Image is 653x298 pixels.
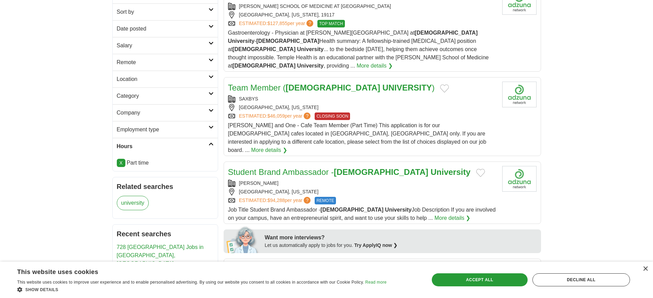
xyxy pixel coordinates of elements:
a: Employment type [113,121,218,138]
div: [PERSON_NAME] SCHOOL OF MEDICINE AT [GEOGRAPHIC_DATA] [228,3,497,10]
a: university [117,196,149,210]
a: ESTIMATED:$46,059per year? [239,112,312,120]
img: Company logo [502,166,537,192]
button: Add to favorite jobs [476,169,485,177]
div: Show details [17,286,386,293]
strong: University [430,167,470,177]
span: $127,855 [267,21,287,26]
a: More details ❯ [251,146,287,154]
a: ESTIMATED:$94,288per year? [239,197,312,204]
strong: University [228,38,255,44]
a: More details ❯ [435,214,471,222]
img: apply-iq-scientist.png [226,226,260,253]
a: ESTIMATED:$127,855per year? [239,20,315,27]
a: X [117,159,125,167]
strong: University [385,207,412,213]
a: Student Brand Ambassador -[DEMOGRAPHIC_DATA] University [228,167,471,177]
a: Remote [113,54,218,71]
a: More details ❯ [357,62,393,70]
span: REMOTE [315,197,336,204]
h2: Salary [117,41,209,50]
a: Category [113,87,218,104]
span: ? [304,112,311,119]
strong: [DEMOGRAPHIC_DATA] [233,46,295,52]
strong: [DEMOGRAPHIC_DATA] [256,38,319,44]
h2: Category [117,92,209,100]
span: Gastroenterology - Physician at [PERSON_NAME][GEOGRAPHIC_DATA] at - Health summary: A fellowship-... [228,30,489,69]
h2: Location [117,75,209,83]
span: This website uses cookies to improve user experience and to enable personalised advertising. By u... [17,280,364,285]
a: Try ApplyIQ now ❯ [354,242,397,248]
div: Let us automatically apply to jobs for you. [265,242,537,249]
strong: UNIVERSITY [382,83,432,92]
h2: Company [117,109,209,117]
a: Location [113,71,218,87]
div: Want more interviews? [265,234,537,242]
div: [GEOGRAPHIC_DATA], [US_STATE] [228,104,497,111]
h2: Employment type [117,126,209,134]
a: Team Member ([DEMOGRAPHIC_DATA] UNIVERSITY) [228,83,435,92]
h2: Hours [117,142,209,151]
span: ? [306,20,313,27]
div: Accept all [432,273,528,286]
strong: [DEMOGRAPHIC_DATA] [334,167,428,177]
span: $94,288 [267,198,285,203]
span: TOP MATCH [317,20,345,27]
div: Close [643,266,648,272]
a: Hours [113,138,218,155]
h2: Recent searches [117,229,214,239]
img: Company logo [502,82,537,107]
div: Decline all [532,273,630,286]
span: ? [304,197,311,204]
div: [GEOGRAPHIC_DATA], [US_STATE], 19117 [228,11,497,19]
li: Part time [117,159,214,167]
div: [PERSON_NAME] [228,180,497,187]
div: SAXBYS [228,95,497,103]
a: Read more, opens a new window [365,280,386,285]
a: Company [113,104,218,121]
a: Salary [113,37,218,54]
span: Job Title Student Brand Ambassador - Job Description If you are involved on your campus, have an ... [228,207,496,221]
strong: [DEMOGRAPHIC_DATA] [415,30,477,36]
h2: Remote [117,58,209,67]
div: This website uses cookies [17,266,369,276]
h2: Sort by [117,8,209,16]
div: [GEOGRAPHIC_DATA], [US_STATE] [228,188,497,195]
button: Add to favorite jobs [440,84,449,93]
strong: University [297,63,324,69]
strong: [DEMOGRAPHIC_DATA] [233,63,295,69]
h2: Related searches [117,181,214,192]
strong: University [297,46,324,52]
h2: Date posted [117,25,209,33]
a: Sort by [113,3,218,20]
strong: [DEMOGRAPHIC_DATA] [286,83,380,92]
a: 728 [GEOGRAPHIC_DATA] Jobs in [GEOGRAPHIC_DATA], [GEOGRAPHIC_DATA] [117,244,204,266]
span: [PERSON_NAME] and One - Cafe Team Member (Part Time) This application is for our [DEMOGRAPHIC_DAT... [228,122,486,153]
span: $46,059 [267,113,285,119]
a: Date posted [113,20,218,37]
span: Show details [25,287,58,292]
strong: [DEMOGRAPHIC_DATA] [320,207,383,213]
span: CLOSING SOON [315,112,350,120]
